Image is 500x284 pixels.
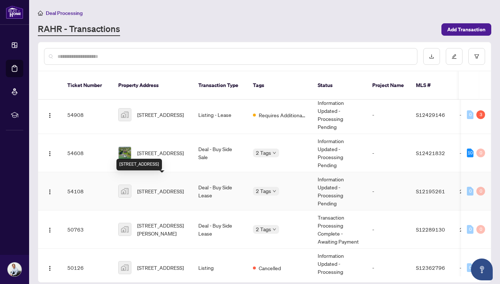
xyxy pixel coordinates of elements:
[467,110,473,119] div: 0
[476,110,485,119] div: 3
[137,111,184,119] span: [STREET_ADDRESS]
[312,134,366,172] td: Information Updated - Processing Pending
[416,264,445,271] span: S12362796
[38,23,120,36] a: RAHR - Transactions
[366,172,410,210] td: -
[366,96,410,134] td: -
[47,189,53,195] img: Logo
[410,71,454,100] th: MLS #
[423,48,440,65] button: download
[259,264,281,272] span: Cancelled
[476,187,485,196] div: 0
[193,96,247,134] td: Listing - Lease
[193,172,247,210] td: Deal - Buy Side Lease
[452,54,457,59] span: edit
[137,264,184,272] span: [STREET_ADDRESS]
[137,149,184,157] span: [STREET_ADDRESS]
[467,149,473,157] div: 10
[137,187,184,195] span: [STREET_ADDRESS]
[471,259,493,280] button: Open asap
[429,54,434,59] span: download
[193,134,247,172] td: Deal - Buy Side Sale
[366,210,410,249] td: -
[468,48,485,65] button: filter
[256,149,271,157] span: 2 Tags
[47,151,53,157] img: Logo
[416,226,445,233] span: S12289130
[416,188,445,194] span: S12195261
[38,11,43,16] span: home
[446,48,463,65] button: edit
[6,5,23,19] img: logo
[119,185,131,197] img: thumbnail-img
[47,113,53,118] img: Logo
[273,228,276,231] span: down
[416,111,445,118] span: S12429146
[61,134,112,172] td: 54608
[119,223,131,236] img: thumbnail-img
[259,111,306,119] span: Requires Additional Docs
[116,159,162,170] div: [STREET_ADDRESS]
[247,71,312,100] th: Tags
[273,151,276,155] span: down
[44,109,56,121] button: Logo
[119,261,131,274] img: thumbnail-img
[447,24,485,35] span: Add Transaction
[46,10,83,16] span: Deal Processing
[44,224,56,235] button: Logo
[193,71,247,100] th: Transaction Type
[112,71,193,100] th: Property Address
[61,210,112,249] td: 50763
[256,187,271,195] span: 2 Tags
[44,185,56,197] button: Logo
[61,172,112,210] td: 54108
[47,227,53,233] img: Logo
[467,187,473,196] div: 0
[193,210,247,249] td: Deal - Buy Side Lease
[44,262,56,273] button: Logo
[312,172,366,210] td: Information Updated - Processing Pending
[256,225,271,233] span: 2 Tags
[61,96,112,134] td: 54908
[8,263,21,276] img: Profile Icon
[312,71,366,100] th: Status
[476,225,485,234] div: 0
[467,263,473,272] div: 0
[137,221,187,237] span: [STREET_ADDRESS][PERSON_NAME]
[366,134,410,172] td: -
[474,54,479,59] span: filter
[61,71,112,100] th: Ticket Number
[119,109,131,121] img: thumbnail-img
[312,210,366,249] td: Transaction Processing Complete - Awaiting Payment
[416,150,445,156] span: S12421832
[119,147,131,159] img: thumbnail-img
[467,225,473,234] div: 0
[366,71,410,100] th: Project Name
[44,147,56,159] button: Logo
[441,23,491,36] button: Add Transaction
[476,149,485,157] div: 0
[47,265,53,271] img: Logo
[312,96,366,134] td: Information Updated - Processing Pending
[273,189,276,193] span: down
